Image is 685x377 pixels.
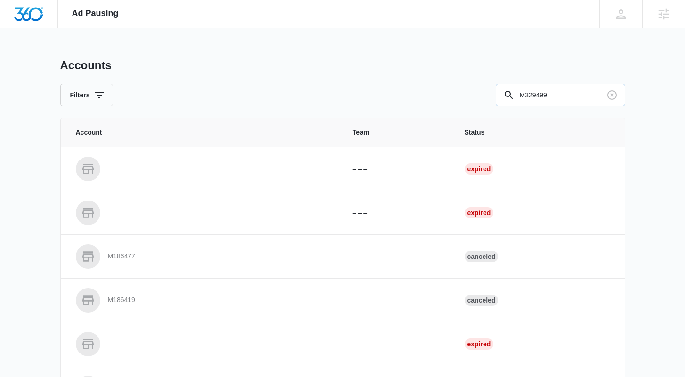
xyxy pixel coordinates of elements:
[465,338,494,350] div: Expired
[465,128,610,137] span: Status
[353,128,442,137] span: Team
[465,295,499,306] div: Canceled
[604,88,620,103] button: Clear
[72,8,119,18] span: Ad Pausing
[353,164,442,174] p: – – –
[353,296,442,305] p: – – –
[76,288,330,313] a: M186419
[465,251,499,262] div: Canceled
[465,163,494,175] div: Expired
[108,296,135,305] p: M186419
[108,252,135,261] p: M186477
[353,208,442,218] p: – – –
[60,84,113,106] button: Filters
[496,84,625,106] input: Search By Account Number
[465,207,494,218] div: Expired
[76,244,330,269] a: M186477
[60,58,112,72] h1: Accounts
[76,128,330,137] span: Account
[353,339,442,349] p: – – –
[353,252,442,262] p: – – –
